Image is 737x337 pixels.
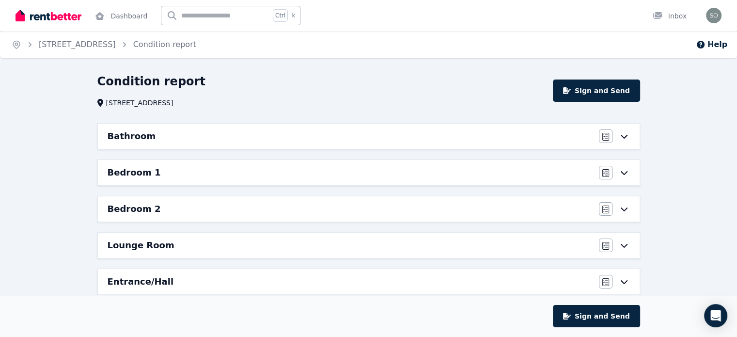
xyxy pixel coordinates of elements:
h1: Condition report [97,74,205,89]
a: Condition report [133,40,196,49]
h6: Bedroom 2 [108,202,161,216]
button: Sign and Send [553,80,640,102]
div: Open Intercom Messenger [704,304,727,327]
img: Sol Guardia [706,8,721,23]
h6: Bedroom 1 [108,166,161,179]
span: k [292,12,295,19]
button: Sign and Send [553,305,640,327]
h6: Lounge Room [108,239,174,252]
h6: Bathroom [108,129,156,143]
span: Ctrl [273,9,288,22]
span: [STREET_ADDRESS] [106,98,173,108]
button: Help [696,39,727,50]
div: Inbox [653,11,687,21]
a: [STREET_ADDRESS] [39,40,116,49]
h6: Entrance/Hall [108,275,174,289]
img: RentBetter [16,8,81,23]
